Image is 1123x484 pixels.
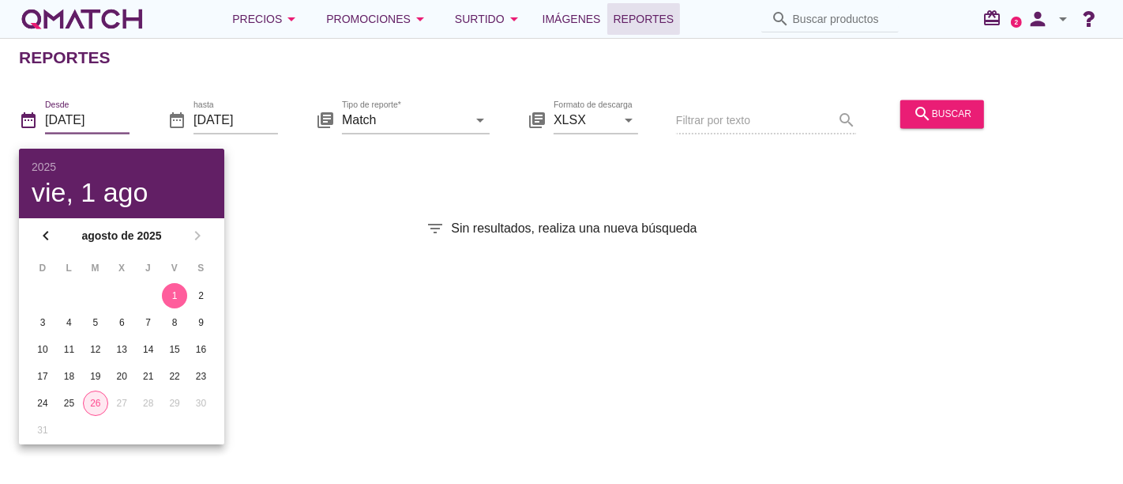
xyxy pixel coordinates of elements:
[56,369,81,384] div: 18
[136,342,161,357] div: 14
[913,104,971,123] div: buscar
[607,3,681,35] a: Reportes
[30,255,54,282] th: D
[162,342,187,357] div: 15
[411,9,430,28] i: arrow_drop_down
[83,255,107,282] th: M
[536,3,607,35] a: Imágenes
[982,9,1008,28] i: redeem
[30,364,55,389] button: 17
[56,396,81,410] div: 25
[83,364,108,389] button: 19
[19,3,145,35] a: white-qmatch-logo
[19,111,38,130] i: date_range
[162,289,187,303] div: 1
[162,316,187,330] div: 8
[189,316,214,330] div: 9
[554,108,616,133] input: Formato de descarga
[60,228,183,244] strong: agosto de 2025
[136,310,161,335] button: 7
[426,219,445,238] i: filter_list
[771,9,790,28] i: search
[30,310,55,335] button: 3
[30,369,55,384] div: 17
[543,9,601,28] span: Imágenes
[189,310,214,335] button: 9
[83,310,108,335] button: 5
[913,104,932,123] i: search
[471,111,490,130] i: arrow_drop_down
[56,316,81,330] div: 4
[793,6,889,32] input: Buscar productos
[30,396,55,410] div: 24
[83,391,108,416] button: 26
[30,391,55,416] button: 24
[19,45,111,70] h2: Reportes
[614,9,674,28] span: Reportes
[451,219,697,238] span: Sin resultados, realiza una nueva búsqueda
[136,364,161,389] button: 21
[109,337,134,362] button: 13
[619,111,638,130] i: arrow_drop_down
[282,9,301,28] i: arrow_drop_down
[162,255,186,282] th: V
[162,369,187,384] div: 22
[84,396,107,410] div: 26
[32,161,212,172] div: 2025
[162,364,187,389] button: 22
[109,369,134,384] div: 20
[189,342,214,357] div: 16
[109,316,134,330] div: 6
[109,255,133,282] th: X
[316,111,335,130] i: library_books
[136,316,161,330] div: 7
[45,108,130,133] input: Desde
[455,9,524,28] div: Surtido
[56,364,81,389] button: 18
[30,337,55,362] button: 10
[56,310,81,335] button: 4
[162,283,187,308] button: 1
[83,337,108,362] button: 12
[1015,18,1019,25] text: 2
[56,255,81,282] th: L
[220,3,314,35] button: Precios
[193,108,278,133] input: hasta
[36,226,55,245] i: chevron_left
[83,316,108,330] div: 5
[1054,9,1072,28] i: arrow_drop_down
[189,283,214,308] button: 2
[136,255,160,282] th: J
[528,111,546,130] i: library_books
[83,369,108,384] div: 19
[189,369,214,384] div: 23
[505,9,524,28] i: arrow_drop_down
[109,310,134,335] button: 6
[232,9,301,28] div: Precios
[109,342,134,357] div: 13
[56,391,81,416] button: 25
[109,364,134,389] button: 20
[136,369,161,384] div: 21
[342,108,468,133] input: Tipo de reporte*
[30,342,55,357] div: 10
[189,337,214,362] button: 16
[167,111,186,130] i: date_range
[1022,8,1054,30] i: person
[314,3,442,35] button: Promociones
[442,3,536,35] button: Surtido
[189,289,214,303] div: 2
[326,9,430,28] div: Promociones
[56,342,81,357] div: 11
[56,337,81,362] button: 11
[83,342,108,357] div: 12
[189,255,213,282] th: S
[32,179,212,206] div: vie, 1 ago
[900,100,984,128] button: buscar
[30,316,55,330] div: 3
[189,364,214,389] button: 23
[1011,17,1022,28] a: 2
[162,337,187,362] button: 15
[162,310,187,335] button: 8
